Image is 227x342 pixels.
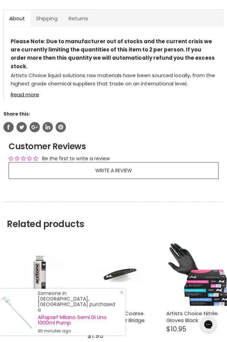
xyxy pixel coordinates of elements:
div: Someone in [GEOGRAPHIC_DATA], [GEOGRAPHIC_DATA] purchased a [38,290,119,333]
span: Share this: [3,110,30,117]
a: Artists Choice Nitrile Gloves Black [166,309,218,323]
svg: Close Icon [120,290,124,294]
h2: Customer Reviews [9,140,218,152]
strong: Please Note: Due to manufacturer out of stocks and the current crisis we are currently limiting t... [11,38,215,70]
h2: Related products [3,201,224,229]
small: 36 minutes ago [38,328,119,333]
p: Artists Choice liquid solutions raw materials have been sourced locally, from the highest grade c... [11,71,217,88]
span: $10.95 [166,324,186,333]
a: Artists Choice Coarse Nail File Harbour Bridge 100/100 [87,241,153,306]
img: Artists Choice Acetone [20,241,63,306]
div: Be the first to write a review [42,155,110,162]
iframe: Gorgias live chat messenger [196,313,220,335]
a: Artists Choice Acetone Artists Choice Acetone [9,241,74,306]
a: Close Notification [117,290,124,297]
a: About [4,10,31,27]
aside: Share this: [3,110,224,132]
div: Average rating is 0.00 stars [9,155,38,162]
a: Alfaparf Milano Semi Di Lino 1000ml Pump [38,314,119,325]
a: Write a review [9,162,218,179]
span: $1.95 [87,331,103,340]
img: Artists Choice Coarse Nail File Harbour Bridge 100/100 [98,241,142,306]
a: Returns [63,10,94,27]
a: Read more [11,87,217,97]
a: Shipping [31,10,63,27]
